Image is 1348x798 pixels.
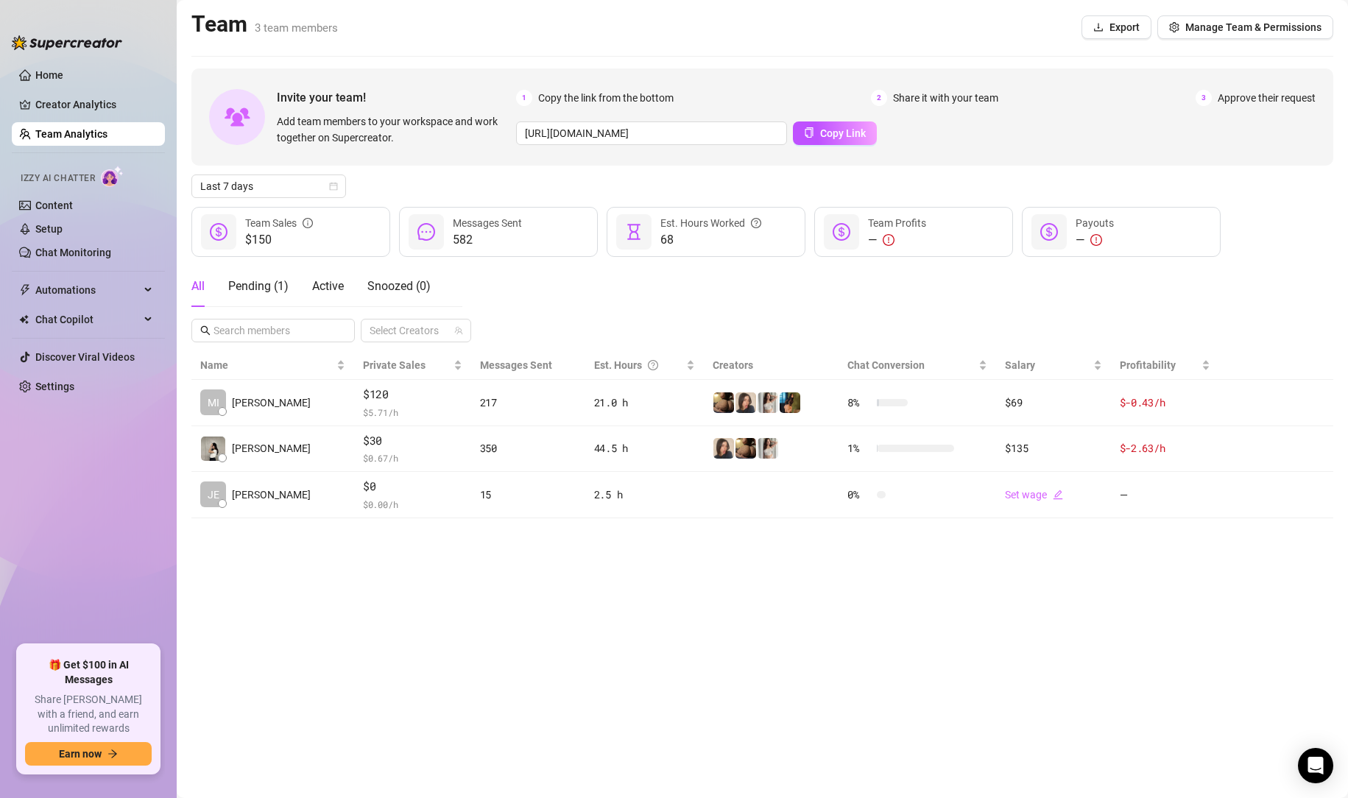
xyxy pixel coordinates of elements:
span: [PERSON_NAME] [232,440,311,456]
span: MI [208,395,219,411]
img: logo-BBDzfeDw.svg [12,35,122,50]
span: $0 [363,478,462,495]
span: $150 [245,231,313,249]
a: Content [35,199,73,211]
span: 3 team members [255,21,338,35]
span: message [417,223,435,241]
img: Nina [758,392,778,413]
span: Copy Link [820,127,866,139]
div: Open Intercom Messenger [1298,748,1333,783]
img: Peachy [713,392,734,413]
span: dollar-circle [210,223,227,241]
span: JE [208,487,219,503]
div: Pending ( 1 ) [228,278,289,295]
img: Nina [735,392,756,413]
span: 68 [660,231,761,249]
div: 350 [480,440,576,456]
a: Discover Viral Videos [35,351,135,363]
span: $ 0.67 /h [363,451,462,465]
span: [PERSON_NAME] [232,395,311,411]
span: Share [PERSON_NAME] with a friend, and earn unlimited rewards [25,693,152,736]
span: [PERSON_NAME] [232,487,311,503]
button: Copy Link [793,121,877,145]
h2: Team [191,10,338,38]
img: Nina [758,438,778,459]
span: setting [1169,22,1179,32]
div: $135 [1005,440,1101,456]
a: Settings [35,381,74,392]
span: Snoozed ( 0 ) [367,279,431,293]
div: 2.5 h [594,487,695,503]
span: 🎁 Get $100 in AI Messages [25,658,152,687]
span: Chat Conversion [847,359,925,371]
span: search [200,325,211,336]
span: 1 [516,90,532,106]
span: Earn now [59,748,102,760]
img: AI Chatter [101,166,124,187]
th: Name [191,351,354,380]
span: Salary [1005,359,1035,371]
span: Add team members to your workspace and work together on Supercreator. [277,113,510,146]
span: Profitability [1120,359,1176,371]
span: 1 % [847,440,871,456]
img: Chat Copilot [19,314,29,325]
div: $69 [1005,395,1101,411]
span: calendar [329,182,338,191]
span: Private Sales [363,359,426,371]
th: Creators [704,351,839,380]
div: 15 [480,487,576,503]
span: download [1093,22,1104,32]
span: Manage Team & Permissions [1185,21,1321,33]
img: Nina [713,438,734,459]
span: 0 % [847,487,871,503]
span: Name [200,357,334,373]
span: dollar-circle [833,223,850,241]
span: Active [312,279,344,293]
span: arrow-right [107,749,118,759]
span: Izzy AI Chatter [21,172,95,186]
span: question-circle [648,357,658,373]
div: $-0.43 /h [1120,395,1210,411]
span: $ 5.71 /h [363,405,462,420]
a: Setup [35,223,63,235]
div: 44.5 h [594,440,695,456]
span: Invite your team! [277,88,516,107]
span: exclamation-circle [1090,234,1102,246]
span: exclamation-circle [883,234,894,246]
a: Chat Monitoring [35,247,111,258]
span: Messages Sent [453,217,522,229]
span: Chat Copilot [35,308,140,331]
a: Home [35,69,63,81]
a: Set wageedit [1005,489,1063,501]
span: 582 [453,231,522,249]
span: $30 [363,432,462,450]
div: All [191,278,205,295]
span: Copy the link from the bottom [538,90,674,106]
button: Export [1081,15,1151,39]
td: — [1111,472,1219,518]
img: Milly [780,392,800,413]
span: Team Profits [868,217,926,229]
span: $ 0.00 /h [363,497,462,512]
span: dollar-circle [1040,223,1058,241]
span: Automations [35,278,140,302]
span: edit [1053,490,1063,500]
a: Team Analytics [35,128,107,140]
span: team [454,326,463,335]
button: Manage Team & Permissions [1157,15,1333,39]
span: info-circle [303,215,313,231]
span: Share it with your team [893,90,998,106]
span: Export [1109,21,1140,33]
div: — [1076,231,1114,249]
img: Peachy [735,438,756,459]
span: Payouts [1076,217,1114,229]
div: $-2.63 /h [1120,440,1210,456]
div: 217 [480,395,576,411]
span: $120 [363,386,462,403]
span: 2 [871,90,887,106]
div: — [868,231,926,249]
span: Last 7 days [200,175,337,197]
span: 3 [1196,90,1212,106]
div: Est. Hours [594,357,683,373]
button: Earn nowarrow-right [25,742,152,766]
